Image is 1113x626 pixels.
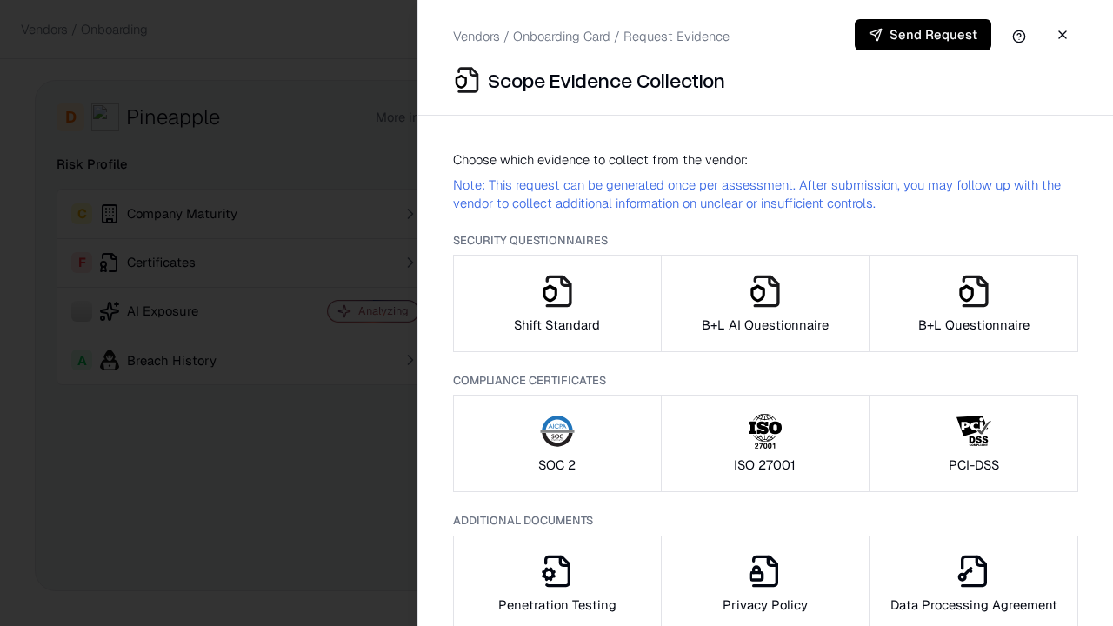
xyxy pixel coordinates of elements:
p: ISO 27001 [734,456,796,474]
p: Additional Documents [453,513,1078,528]
p: SOC 2 [538,456,576,474]
p: Penetration Testing [498,596,616,614]
p: Choose which evidence to collect from the vendor: [453,150,1078,169]
p: Shift Standard [514,316,600,334]
button: B+L Questionnaire [869,255,1078,352]
p: PCI-DSS [949,456,999,474]
button: B+L AI Questionnaire [661,255,870,352]
p: Vendors / Onboarding Card / Request Evidence [453,27,730,45]
p: Note: This request can be generated once per assessment. After submission, you may follow up with... [453,176,1078,212]
button: PCI-DSS [869,395,1078,492]
p: B+L AI Questionnaire [702,316,829,334]
p: Data Processing Agreement [890,596,1057,614]
p: Security Questionnaires [453,233,1078,248]
button: Shift Standard [453,255,662,352]
button: SOC 2 [453,395,662,492]
button: Send Request [855,19,991,50]
p: Privacy Policy [723,596,808,614]
p: B+L Questionnaire [918,316,1030,334]
p: Scope Evidence Collection [488,66,725,94]
button: ISO 27001 [661,395,870,492]
p: Compliance Certificates [453,373,1078,388]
